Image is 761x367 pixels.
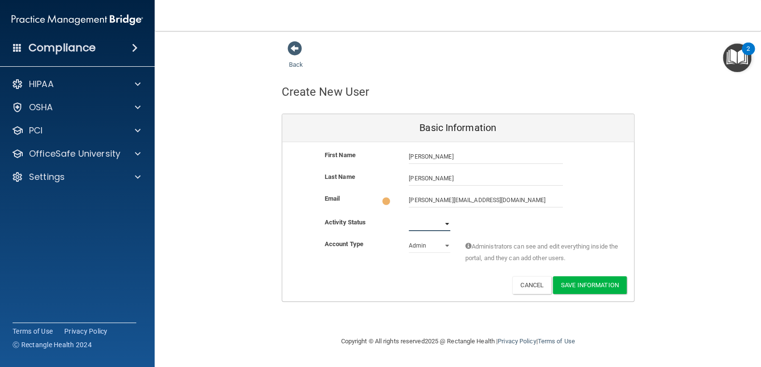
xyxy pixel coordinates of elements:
a: HIPAA [12,78,141,90]
h4: Create New User [282,86,370,98]
h4: Compliance [29,41,96,55]
button: Open Resource Center, 2 new notifications [723,44,751,72]
a: Settings [12,171,141,183]
a: Back [289,49,303,68]
a: PCI [12,125,141,136]
a: Privacy Policy [64,326,108,336]
p: OfficeSafe University [29,148,120,160]
button: Cancel [512,276,551,294]
div: 2 [747,49,750,61]
div: Basic Information [282,114,634,142]
p: Settings [29,171,65,183]
span: Administrators can see and edit everything inside the portal, and they can add other users. [465,241,619,264]
b: Last Name [325,173,355,180]
div: Copyright © All rights reserved 2025 @ Rectangle Health | | [282,326,634,357]
b: Activity Status [325,219,366,226]
img: loading.6f9b2b87.gif [381,196,391,206]
b: Account Type [325,240,363,248]
b: Email [325,195,340,202]
img: PMB logo [12,10,143,29]
a: Terms of Use [537,338,574,345]
button: Save Information [553,276,627,294]
a: Privacy Policy [498,338,536,345]
p: OSHA [29,102,53,113]
span: Ⓒ Rectangle Health 2024 [13,340,92,350]
a: OfficeSafe University [12,148,141,160]
a: Terms of Use [13,326,53,336]
p: PCI [29,125,43,136]
p: HIPAA [29,78,54,90]
b: First Name [325,151,356,159]
a: OSHA [12,102,141,113]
